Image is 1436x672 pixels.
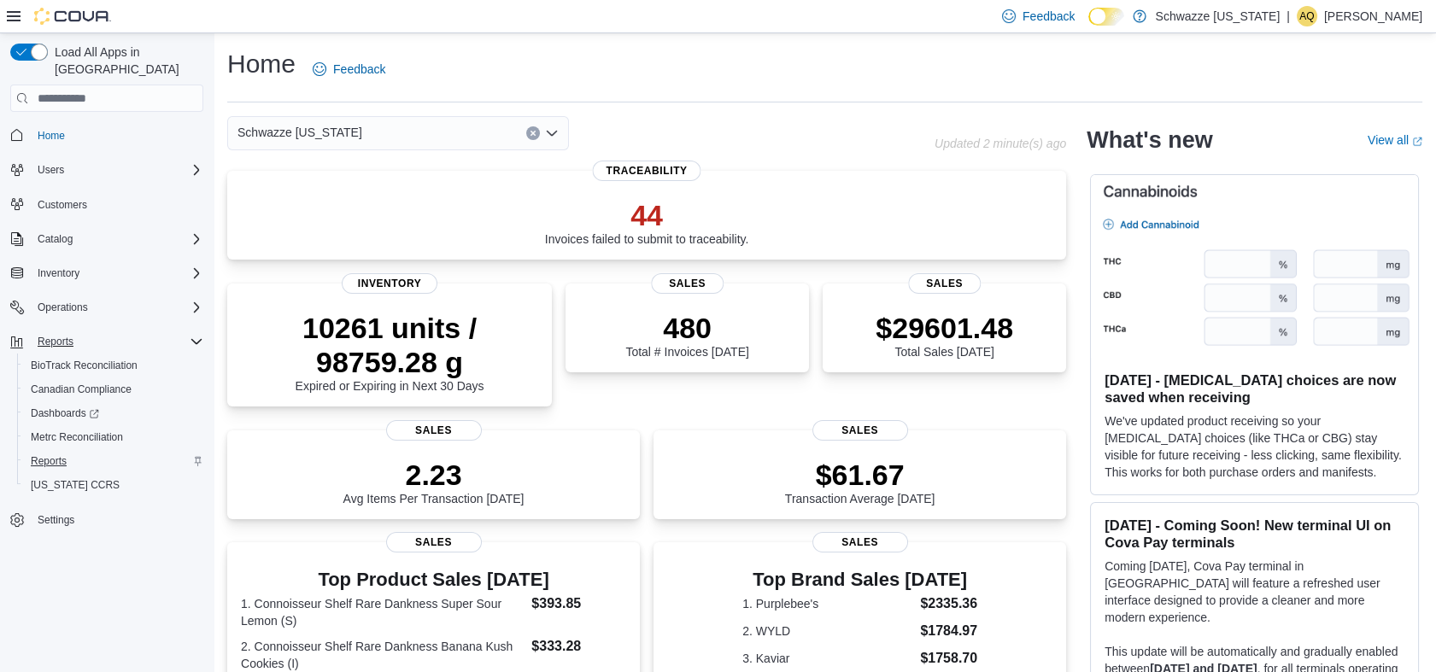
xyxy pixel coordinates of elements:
button: Reports [17,449,210,473]
button: Catalog [31,229,79,249]
dt: 2. WYLD [742,622,913,640]
span: BioTrack Reconciliation [31,359,138,372]
button: Metrc Reconciliation [17,425,210,449]
span: Traceability [593,161,701,181]
div: Transaction Average [DATE] [785,458,935,505]
a: Settings [31,510,81,530]
p: 44 [545,198,749,232]
dd: $333.28 [531,636,626,657]
span: Load All Apps in [GEOGRAPHIC_DATA] [48,44,203,78]
a: Reports [24,451,73,471]
p: Coming [DATE], Cova Pay terminal in [GEOGRAPHIC_DATA] will feature a refreshed user interface des... [1105,558,1404,626]
dd: $393.85 [531,593,626,614]
span: Inventory [342,273,437,294]
button: Users [31,160,71,180]
dt: 2. Connoisseur Shelf Rare Dankness Banana Kush Cookies (I) [241,638,525,672]
button: Open list of options [545,126,559,140]
span: Washington CCRS [24,475,203,495]
span: Metrc Reconciliation [24,427,203,447]
span: Home [38,129,65,143]
div: Invoices failed to submit to traceability. [545,198,749,246]
span: Inventory [38,266,79,280]
p: 10261 units / 98759.28 g [241,311,538,379]
span: Sales [651,273,724,294]
button: Canadian Compliance [17,377,210,401]
span: Metrc Reconciliation [31,430,123,444]
button: Inventory [31,263,86,283]
button: Reports [3,330,210,354]
button: Users [3,158,210,182]
span: Sales [386,532,482,552]
span: BioTrack Reconciliation [24,355,203,376]
a: [US_STATE] CCRS [24,475,126,495]
span: Customers [38,198,87,212]
span: Catalog [31,229,203,249]
button: Reports [31,331,80,352]
span: Sales [812,420,908,441]
button: Clear input [526,126,540,140]
dd: $2335.36 [920,593,977,614]
h3: Top Brand Sales [DATE] [742,570,977,590]
a: Dashboards [17,401,210,425]
button: Settings [3,507,210,532]
a: Dashboards [24,403,106,424]
a: Feedback [306,52,392,86]
h3: [DATE] - [MEDICAL_DATA] choices are now saved when receiving [1105,371,1404,406]
span: Canadian Compliance [24,379,203,400]
dd: $1758.70 [920,648,977,669]
span: Settings [31,509,203,530]
span: [US_STATE] CCRS [31,478,120,492]
p: 2.23 [343,458,525,492]
span: Dashboards [24,403,203,424]
a: Home [31,126,72,146]
a: BioTrack Reconciliation [24,355,144,376]
span: Operations [38,301,88,314]
span: Home [31,124,203,145]
button: Home [3,122,210,147]
dd: $1784.97 [920,621,977,641]
div: Total Sales [DATE] [876,311,1013,359]
span: Users [31,160,203,180]
div: Total # Invoices [DATE] [625,311,748,359]
dt: 1. Connoisseur Shelf Rare Dankness Super Sour Lemon (S) [241,595,525,629]
p: 480 [625,311,748,345]
span: Reports [24,451,203,471]
a: Metrc Reconciliation [24,427,130,447]
a: Canadian Compliance [24,379,138,400]
button: Inventory [3,261,210,285]
input: Dark Mode [1088,8,1124,26]
span: AQ [1299,6,1314,26]
button: Operations [3,295,210,319]
dt: 3. Kaviar [742,650,913,667]
span: Sales [908,273,982,294]
img: Cova [34,8,111,25]
p: | [1287,6,1290,26]
span: Users [38,163,64,177]
span: Dashboards [31,406,99,420]
p: Updated 2 minute(s) ago [935,137,1066,150]
span: Reports [31,454,67,468]
span: Reports [31,331,203,352]
p: $61.67 [785,458,935,492]
div: Avg Items Per Transaction [DATE] [343,458,525,505]
p: $29601.48 [876,311,1013,345]
span: Customers [31,194,203,215]
button: Operations [31,297,95,318]
nav: Complex example [10,115,203,576]
p: Schwazze [US_STATE] [1155,6,1280,26]
span: Reports [38,335,73,348]
h3: Top Product Sales [DATE] [241,570,626,590]
span: Catalog [38,232,73,246]
svg: External link [1412,137,1422,147]
button: Customers [3,192,210,217]
span: Feedback [333,61,385,78]
h1: Home [227,47,296,81]
h2: What's new [1087,126,1212,154]
span: Sales [386,420,482,441]
a: Customers [31,195,94,215]
button: [US_STATE] CCRS [17,473,210,497]
button: BioTrack Reconciliation [17,354,210,377]
dt: 1. Purplebee's [742,595,913,612]
h3: [DATE] - Coming Soon! New terminal UI on Cova Pay terminals [1105,517,1404,551]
